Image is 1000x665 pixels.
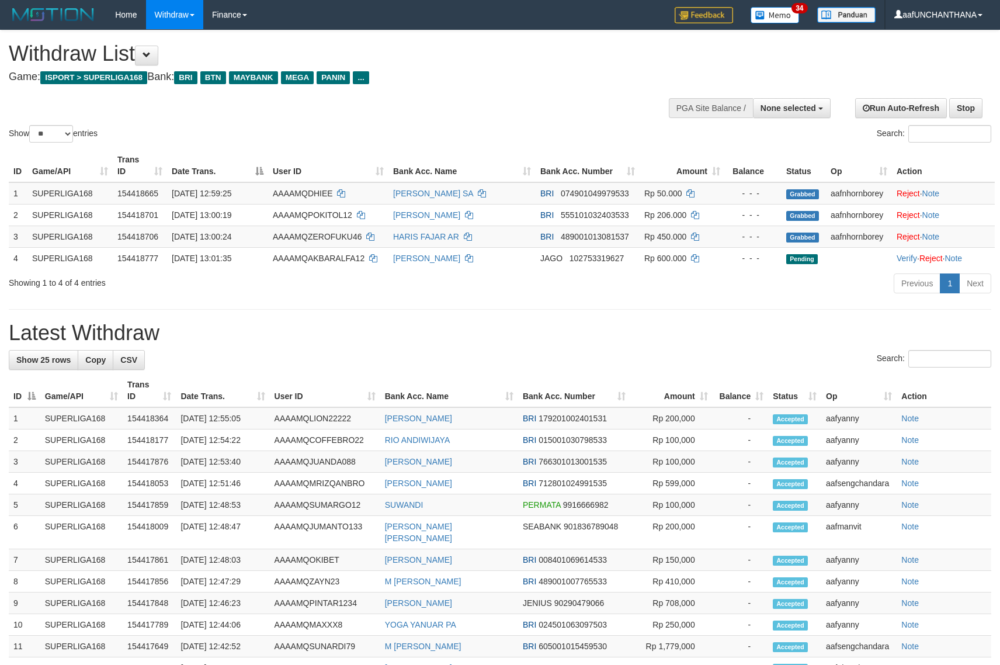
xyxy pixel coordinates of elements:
span: ISPORT > SUPERLIGA168 [40,71,147,84]
span: Copy 015001030798533 to clipboard [539,435,607,445]
a: RIO ANDIWIJAYA [385,435,450,445]
td: SUPERLIGA168 [40,571,123,593]
td: · [892,204,995,226]
a: 1 [940,273,960,293]
td: 7 [9,549,40,571]
a: Note [901,479,919,488]
td: aafsengchandara [821,636,897,657]
a: Show 25 rows [9,350,78,370]
th: Status [782,149,826,182]
td: 11 [9,636,40,657]
span: PERMATA [523,500,561,510]
td: Rp 100,000 [630,451,713,473]
span: BTN [200,71,226,84]
th: Action [897,374,991,407]
span: Accepted [773,556,808,566]
td: aafyanny [821,407,897,430]
td: SUPERLIGA168 [40,549,123,571]
span: [DATE] 13:00:24 [172,232,231,241]
td: [DATE] 12:42:52 [176,636,269,657]
span: BRI [523,414,536,423]
a: Note [901,500,919,510]
th: Status: activate to sort column ascending [768,374,821,407]
td: Rp 100,000 [630,430,713,451]
a: Stop [949,98,982,118]
span: 154418665 [117,189,158,198]
th: Bank Acc. Name: activate to sort column ascending [380,374,518,407]
a: [PERSON_NAME] [393,210,460,220]
th: User ID: activate to sort column ascending [270,374,380,407]
td: Rp 200,000 [630,516,713,549]
a: CSV [113,350,145,370]
img: Feedback.jpg [675,7,733,23]
a: Note [901,435,919,445]
td: 5 [9,494,40,516]
span: AAAAMQZEROFUKU46 [273,232,362,241]
a: M [PERSON_NAME] [385,577,461,586]
span: Accepted [773,458,808,467]
td: Rp 708,000 [630,593,713,614]
div: PGA Site Balance / [669,98,753,118]
span: BRI [523,435,536,445]
td: aafyanny [821,614,897,636]
td: AAAAMQMAXXX8 [270,614,380,636]
span: Show 25 rows [16,355,71,365]
div: - - - [730,188,777,199]
td: 154417789 [123,614,176,636]
img: MOTION_logo.png [9,6,98,23]
td: - [713,593,769,614]
span: Copy 179201002401531 to clipboard [539,414,607,423]
span: Copy 9916666982 to clipboard [563,500,609,510]
a: HARIS FAJAR AR [393,232,459,241]
a: [PERSON_NAME] SA [393,189,473,198]
td: AAAAMQSUNARDI79 [270,636,380,657]
td: - [713,407,769,430]
a: Run Auto-Refresh [855,98,947,118]
span: Accepted [773,621,808,631]
span: Grabbed [786,211,819,221]
td: SUPERLIGA168 [27,247,113,269]
span: Rp 206.000 [644,210,686,220]
td: SUPERLIGA168 [27,204,113,226]
span: Rp 50.000 [644,189,682,198]
td: 6 [9,516,40,549]
h4: Game: Bank: [9,71,655,83]
span: Rp 450.000 [644,232,686,241]
th: Op: activate to sort column ascending [821,374,897,407]
td: [DATE] 12:51:46 [176,473,269,494]
th: Trans ID: activate to sort column ascending [123,374,176,407]
td: · [892,182,995,205]
td: 154418364 [123,407,176,430]
td: AAAAMQLION22222 [270,407,380,430]
a: Note [901,522,919,531]
td: 2 [9,204,27,226]
td: - [713,636,769,657]
span: BRI [523,479,536,488]
td: [DATE] 12:47:29 [176,571,269,593]
span: Accepted [773,522,808,532]
a: Note [901,577,919,586]
th: Balance: activate to sort column ascending [713,374,769,407]
td: [DATE] 12:48:03 [176,549,269,571]
a: Note [945,254,962,263]
span: BRI [523,620,536,629]
span: Grabbed [786,233,819,243]
td: Rp 599,000 [630,473,713,494]
td: 8 [9,571,40,593]
a: Note [901,598,919,608]
a: Note [901,414,919,423]
td: SUPERLIGA168 [40,494,123,516]
span: SEABANK [523,522,561,531]
img: Button%20Memo.svg [751,7,800,23]
td: aafmanvit [821,516,897,549]
span: AAAAMQAKBARALFA12 [273,254,364,263]
td: SUPERLIGA168 [40,593,123,614]
th: ID [9,149,27,182]
a: Next [959,273,991,293]
td: SUPERLIGA168 [40,407,123,430]
span: BRI [540,210,554,220]
th: Action [892,149,995,182]
select: Showentries [29,125,73,143]
span: BRI [540,189,554,198]
span: 154418701 [117,210,158,220]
